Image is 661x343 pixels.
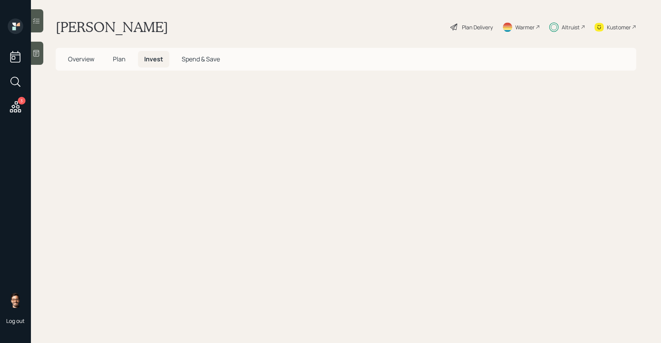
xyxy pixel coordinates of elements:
img: sami-boghos-headshot.png [8,292,23,308]
span: Overview [68,55,94,63]
span: Spend & Save [182,55,220,63]
div: Plan Delivery [462,23,493,31]
span: Plan [113,55,126,63]
span: Invest [144,55,163,63]
div: Kustomer [607,23,631,31]
div: Log out [6,317,25,324]
div: 3 [18,97,26,105]
div: Altruist [562,23,580,31]
h1: [PERSON_NAME] [56,19,168,35]
div: Warmer [515,23,535,31]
